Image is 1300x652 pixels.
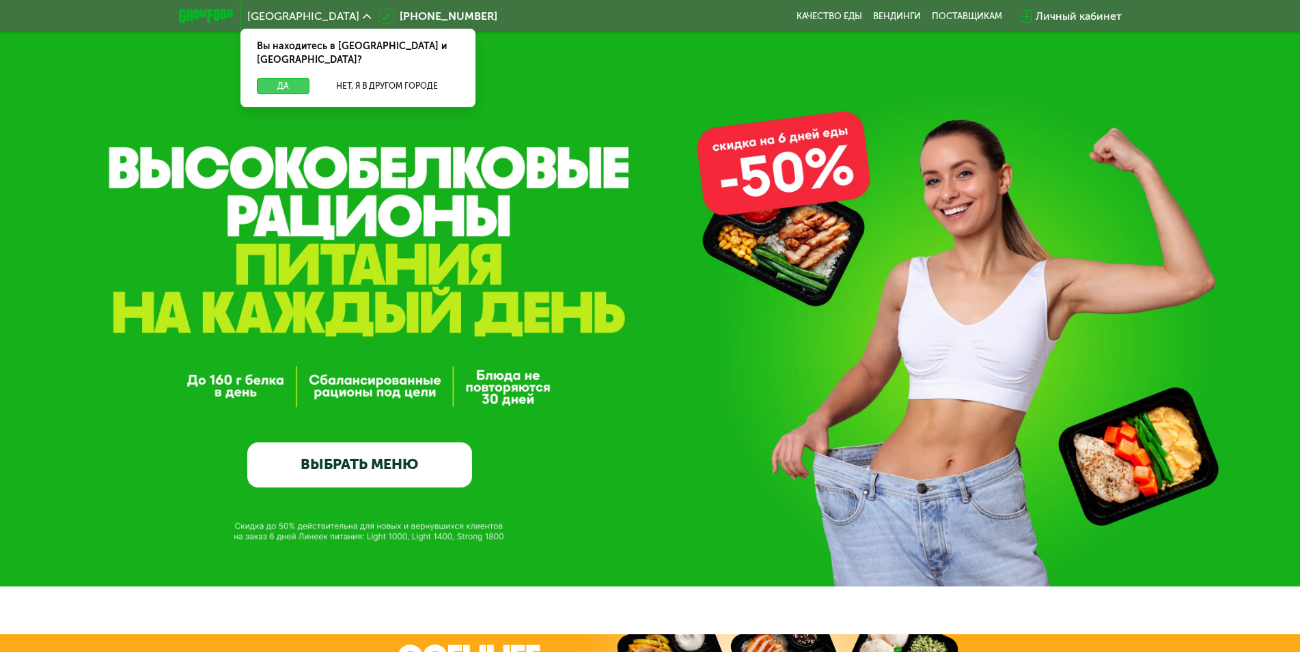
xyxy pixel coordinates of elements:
[315,78,459,94] button: Нет, я в другом городе
[797,11,862,22] a: Качество еды
[247,442,472,487] a: ВЫБРАТЬ МЕНЮ
[378,8,497,25] a: [PHONE_NUMBER]
[932,11,1002,22] div: поставщикам
[873,11,921,22] a: Вендинги
[257,78,309,94] button: Да
[1036,8,1122,25] div: Личный кабинет
[240,29,475,78] div: Вы находитесь в [GEOGRAPHIC_DATA] и [GEOGRAPHIC_DATA]?
[247,11,359,22] span: [GEOGRAPHIC_DATA]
